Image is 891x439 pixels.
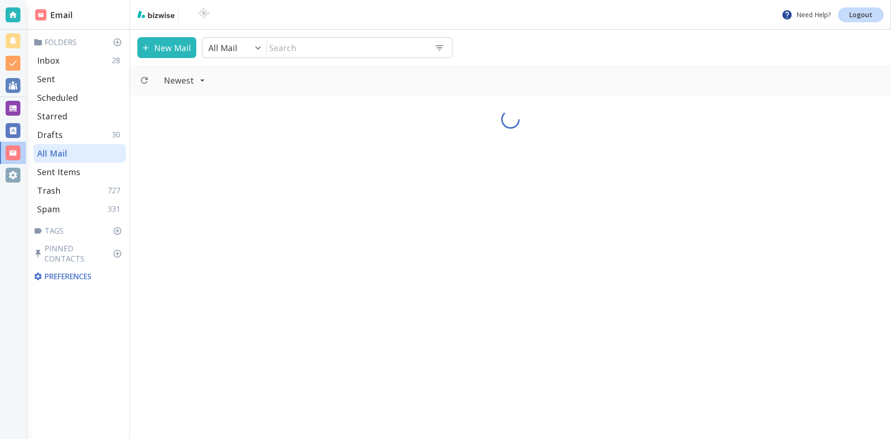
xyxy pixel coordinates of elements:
input: Search [267,38,427,57]
p: Drafts [37,129,63,140]
div: Sent Items [33,163,126,181]
h2: Email [35,9,73,21]
p: Pinned Contacts [33,243,126,264]
p: Need Help? [781,9,831,20]
p: Trash [37,185,60,196]
div: Drafts30 [33,125,126,144]
div: Spam331 [33,200,126,218]
img: DashboardSidebarEmail.svg [35,9,46,20]
p: Folders [33,37,126,47]
p: 30 [112,130,124,140]
p: Logout [849,12,872,18]
img: bizwise [137,11,174,18]
p: Inbox [37,55,59,66]
p: 331 [108,204,124,214]
p: Spam [37,203,60,215]
p: All Mail [208,42,237,53]
p: All Mail [37,148,67,159]
a: Logout [838,7,884,22]
p: Scheduled [37,92,78,103]
p: Tags [33,226,126,236]
div: Inbox28 [33,51,126,70]
p: Sent Items [37,166,80,177]
div: Starred [33,107,126,125]
div: Sent [33,70,126,88]
div: Trash727 [33,181,126,200]
p: Starred [37,111,67,122]
img: BioTech International [182,7,225,22]
p: 28 [112,55,124,66]
div: Scheduled [33,88,126,107]
p: Sent [37,73,55,85]
div: Preferences [32,268,126,285]
button: Filter [155,70,214,91]
button: Refresh [136,72,153,89]
div: All Mail [33,144,126,163]
p: Preferences [33,271,124,282]
p: 727 [108,185,124,196]
button: New Mail [137,37,196,58]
